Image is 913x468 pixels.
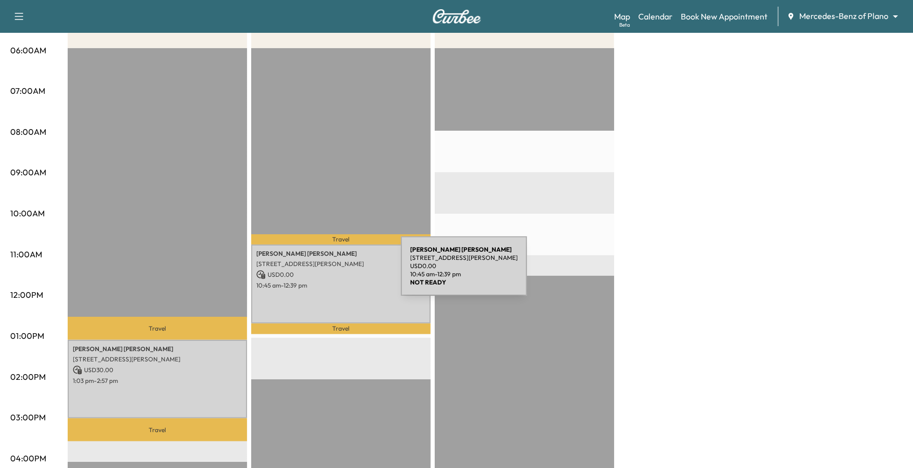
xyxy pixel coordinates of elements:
p: Travel [251,234,431,245]
a: MapBeta [614,10,630,23]
a: Book New Appointment [681,10,767,23]
p: 04:00PM [10,452,46,464]
p: [PERSON_NAME] [PERSON_NAME] [73,345,242,353]
p: USD 30.00 [73,365,242,375]
p: Travel [251,323,431,335]
p: [PERSON_NAME] [PERSON_NAME] [256,250,425,258]
p: 11:00AM [10,248,42,260]
span: Mercedes-Benz of Plano [799,10,888,22]
p: 08:00AM [10,126,46,138]
p: 07:00AM [10,85,45,97]
p: 03:00PM [10,411,46,423]
p: 09:00AM [10,166,46,178]
b: [PERSON_NAME] [PERSON_NAME] [410,246,512,253]
p: [STREET_ADDRESS][PERSON_NAME] [410,254,518,262]
b: NOT READY [410,278,446,286]
div: Beta [619,21,630,29]
p: 10:00AM [10,207,45,219]
p: 12:00PM [10,289,43,301]
p: 10:45 am - 12:39 pm [410,270,518,278]
p: USD 0.00 [256,270,425,279]
p: Travel [68,317,247,339]
p: USD 0.00 [410,262,518,270]
p: 02:00PM [10,371,46,383]
p: 10:45 am - 12:39 pm [256,281,425,290]
p: [STREET_ADDRESS][PERSON_NAME] [73,355,242,363]
a: Calendar [638,10,673,23]
p: 01:00PM [10,330,44,342]
p: Travel [68,418,247,441]
img: Curbee Logo [432,9,481,24]
p: 06:00AM [10,44,46,56]
p: [STREET_ADDRESS][PERSON_NAME] [256,260,425,268]
p: 1:03 pm - 2:57 pm [73,377,242,385]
